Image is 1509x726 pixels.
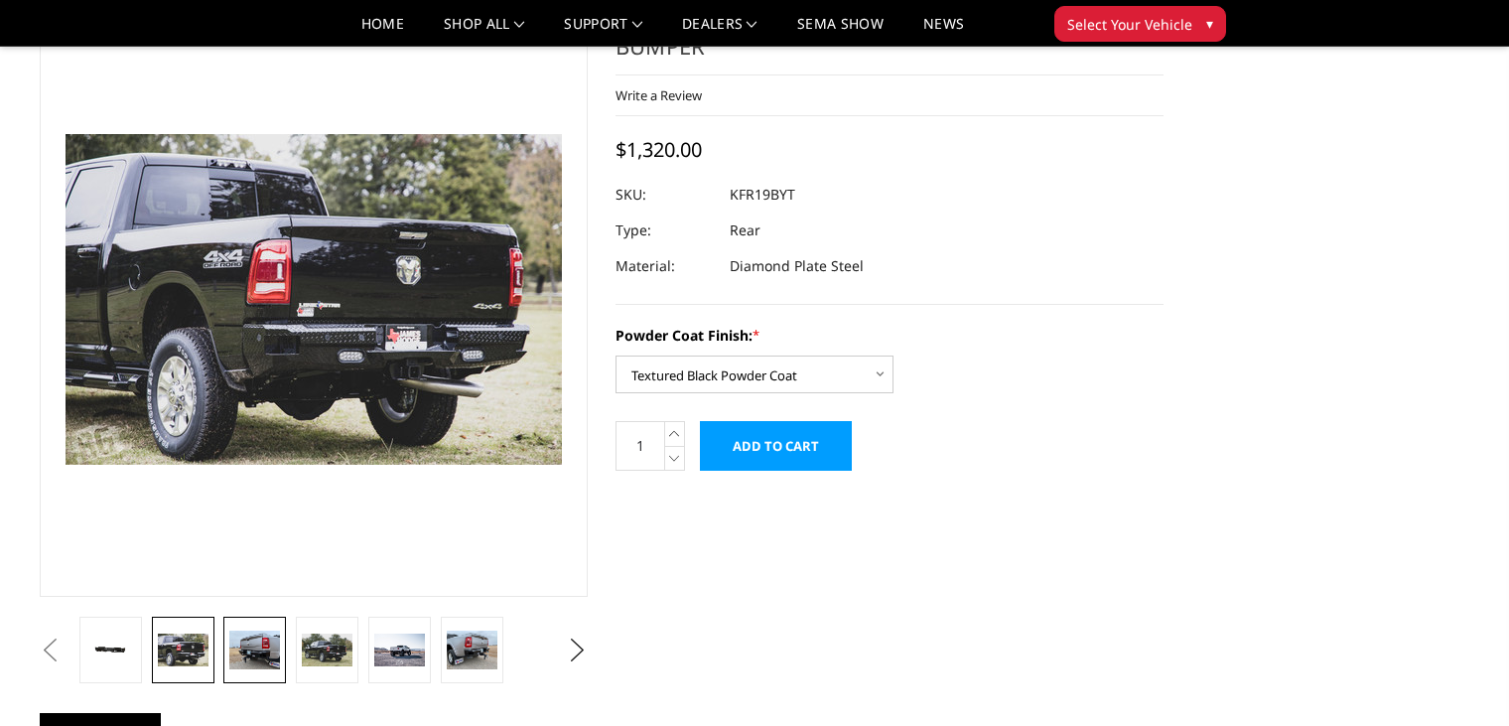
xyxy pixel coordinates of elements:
span: Select Your Vehicle [1067,14,1192,35]
dd: Rear [730,213,760,248]
a: SEMA Show [797,17,884,46]
a: Home [361,17,404,46]
button: Next [563,636,593,665]
label: Powder Coat Finish: [616,325,1164,346]
img: 2019-2025 Ram 2500-3500 - FT Series - Rear Bumper [158,634,208,667]
img: 2019-2025 Ram 2500-3500 - FT Series - Rear Bumper [229,631,280,668]
img: 2019-2025 Ram 2500-3500 - FT Series - Rear Bumper [374,634,425,667]
input: Add to Cart [700,421,852,471]
img: 2019-2025 Ram 2500-3500 - FT Series - Rear Bumper [447,631,497,668]
button: Select Your Vehicle [1054,6,1226,42]
button: Previous [35,636,65,665]
span: $1,320.00 [616,136,702,163]
dt: Type: [616,213,715,248]
a: Support [564,17,642,46]
a: News [923,17,964,46]
dt: Material: [616,248,715,284]
dd: Diamond Plate Steel [730,248,864,284]
dt: SKU: [616,177,715,213]
span: ▾ [1206,13,1213,34]
img: 2019-2025 Ram 2500-3500 - FT Series - Rear Bumper [302,634,352,667]
a: 2019-2025 Ram 2500-3500 - FT Series - Rear Bumper [40,1,588,597]
a: Dealers [682,17,757,46]
iframe: Chat Widget [1410,631,1509,726]
a: shop all [444,17,524,46]
dd: KFR19BYT [730,177,795,213]
a: Write a Review [616,86,702,104]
